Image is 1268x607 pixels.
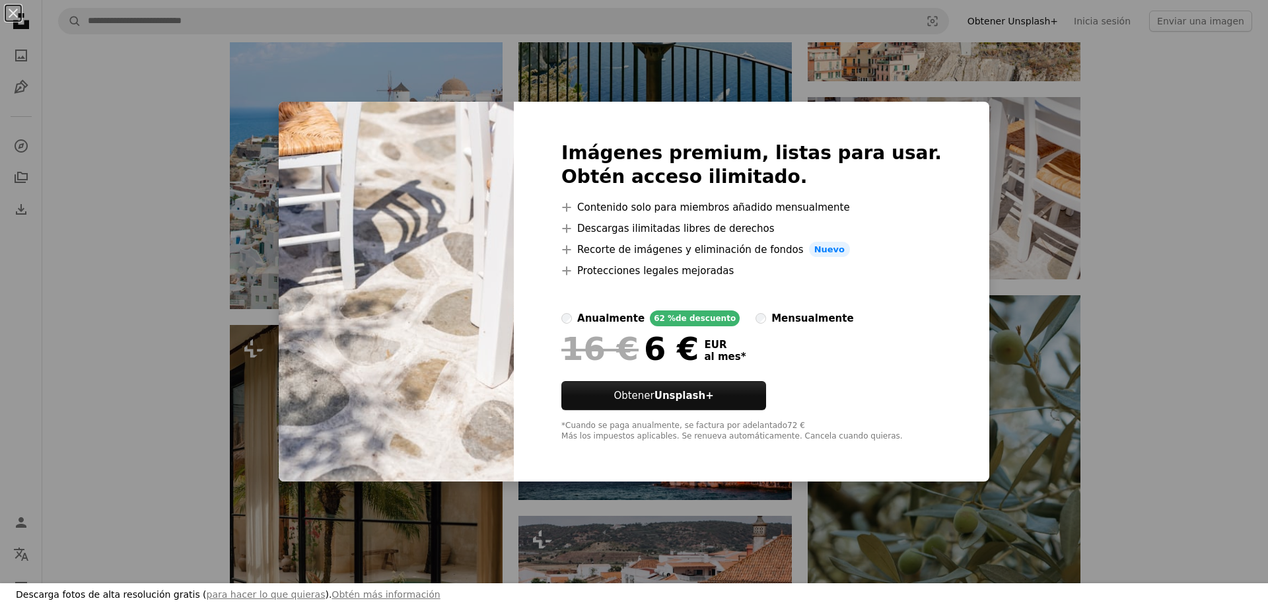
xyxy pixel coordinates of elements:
[332,589,440,600] a: Obtén más información
[650,310,740,326] div: 62 % de descuento
[704,351,746,363] span: al mes *
[654,390,714,402] strong: Unsplash+
[561,332,699,366] div: 6 €
[704,339,746,351] span: EUR
[561,263,942,279] li: Protecciones legales mejoradas
[561,141,942,189] h2: Imágenes premium, listas para usar. Obtén acceso ilimitado.
[207,589,326,600] a: para hacer lo que quieras
[279,102,514,482] img: premium_photo-1680799223137-7615b9ebe90b
[561,313,572,324] input: anualmente62 %de descuento
[577,310,645,326] div: anualmente
[561,242,942,258] li: Recorte de imágenes y eliminación de fondos
[561,421,942,442] div: *Cuando se paga anualmente, se factura por adelantado 72 € Más los impuestos aplicables. Se renue...
[756,313,766,324] input: mensualmente
[561,332,639,366] span: 16 €
[809,242,850,258] span: Nuevo
[561,381,766,410] button: ObtenerUnsplash+
[16,589,440,602] h3: Descarga fotos de alta resolución gratis ( ).
[561,221,942,236] li: Descargas ilimitadas libres de derechos
[771,310,853,326] div: mensualmente
[561,199,942,215] li: Contenido solo para miembros añadido mensualmente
